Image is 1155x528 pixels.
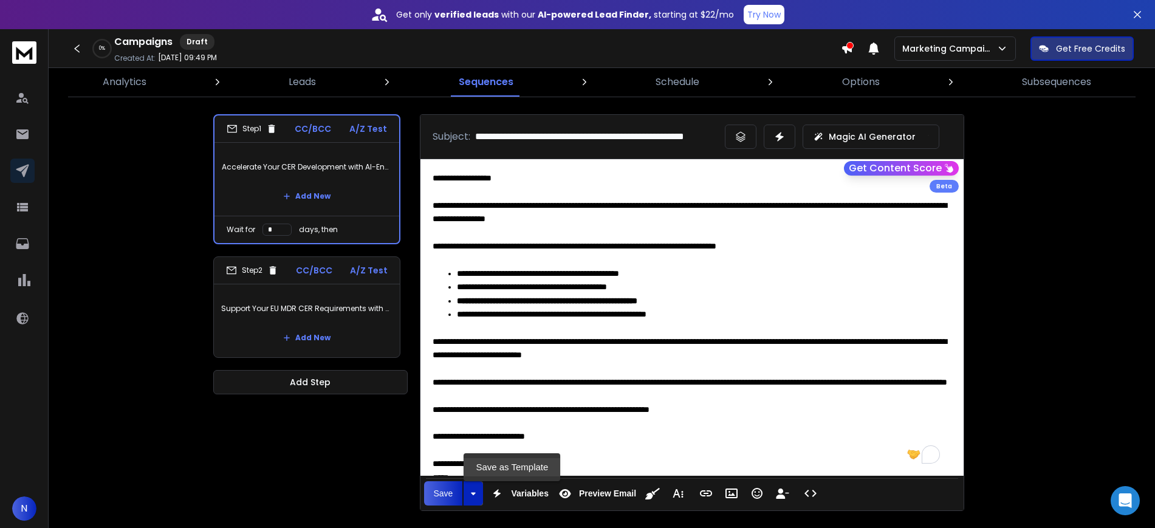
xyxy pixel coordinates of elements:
[273,326,340,350] button: Add New
[281,67,323,97] a: Leads
[12,41,36,64] img: logo
[424,481,463,506] button: Save
[464,458,560,476] a: Save as Template
[451,67,521,97] a: Sequences
[227,123,277,134] div: Step 1
[420,159,964,476] div: To enrich screen reader interactions, please activate Accessibility in Grammarly extension settings
[349,123,387,135] p: A/Z Test
[771,481,794,506] button: Insert Unsubscribe Link
[213,256,400,358] li: Step2CC/BCCA/Z TestSupport Your EU MDR CER Requirements with AI-Enabled ExpertiseAdd New
[114,53,156,63] p: Created At:
[226,265,278,276] div: Step 2
[1030,36,1134,61] button: Get Free Credits
[930,180,959,193] div: Beta
[12,496,36,521] button: N
[99,45,105,52] p: 0 %
[180,34,214,50] div: Draft
[1111,486,1140,515] div: Open Intercom Messenger
[273,184,340,208] button: Add New
[158,53,217,63] p: [DATE] 09:49 PM
[641,481,664,506] button: Clean HTML
[433,129,470,144] p: Subject:
[95,67,154,97] a: Analytics
[799,481,822,506] button: Code View
[656,75,699,89] p: Schedule
[289,75,316,89] p: Leads
[648,67,707,97] a: Schedule
[745,481,769,506] button: Emoticons
[213,370,408,394] button: Add Step
[213,114,400,244] li: Step1CC/BCCA/Z TestAccelerate Your CER Development with AI-Enabled ExpertiseAdd NewWait fordays, ...
[842,75,880,89] p: Options
[295,123,331,135] p: CC/BCC
[434,9,499,21] strong: verified leads
[902,43,996,55] p: Marketing Campaign
[227,225,255,235] p: Wait for
[396,9,734,21] p: Get only with our starting at $22/mo
[509,489,551,499] span: Variables
[554,481,639,506] button: Preview Email
[747,9,781,21] p: Try Now
[103,75,146,89] p: Analytics
[667,481,690,506] button: More Text
[844,161,959,176] button: Get Content Score
[299,225,338,235] p: days, then
[835,67,887,97] a: Options
[720,481,743,506] button: Insert Image (Ctrl+P)
[744,5,784,24] button: Try Now
[221,292,392,326] p: Support Your EU MDR CER Requirements with AI-Enabled Expertise
[538,9,651,21] strong: AI-powered Lead Finder,
[296,264,332,276] p: CC/BCC
[485,481,551,506] button: Variables
[1015,67,1098,97] a: Subsequences
[222,150,392,184] p: Accelerate Your CER Development with AI-Enabled Expertise
[459,75,513,89] p: Sequences
[114,35,173,49] h1: Campaigns
[1022,75,1091,89] p: Subsequences
[803,125,939,149] button: Magic AI Generator
[829,131,916,143] p: Magic AI Generator
[1056,43,1125,55] p: Get Free Credits
[350,264,388,276] p: A/Z Test
[694,481,718,506] button: Insert Link (Ctrl+K)
[577,489,639,499] span: Preview Email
